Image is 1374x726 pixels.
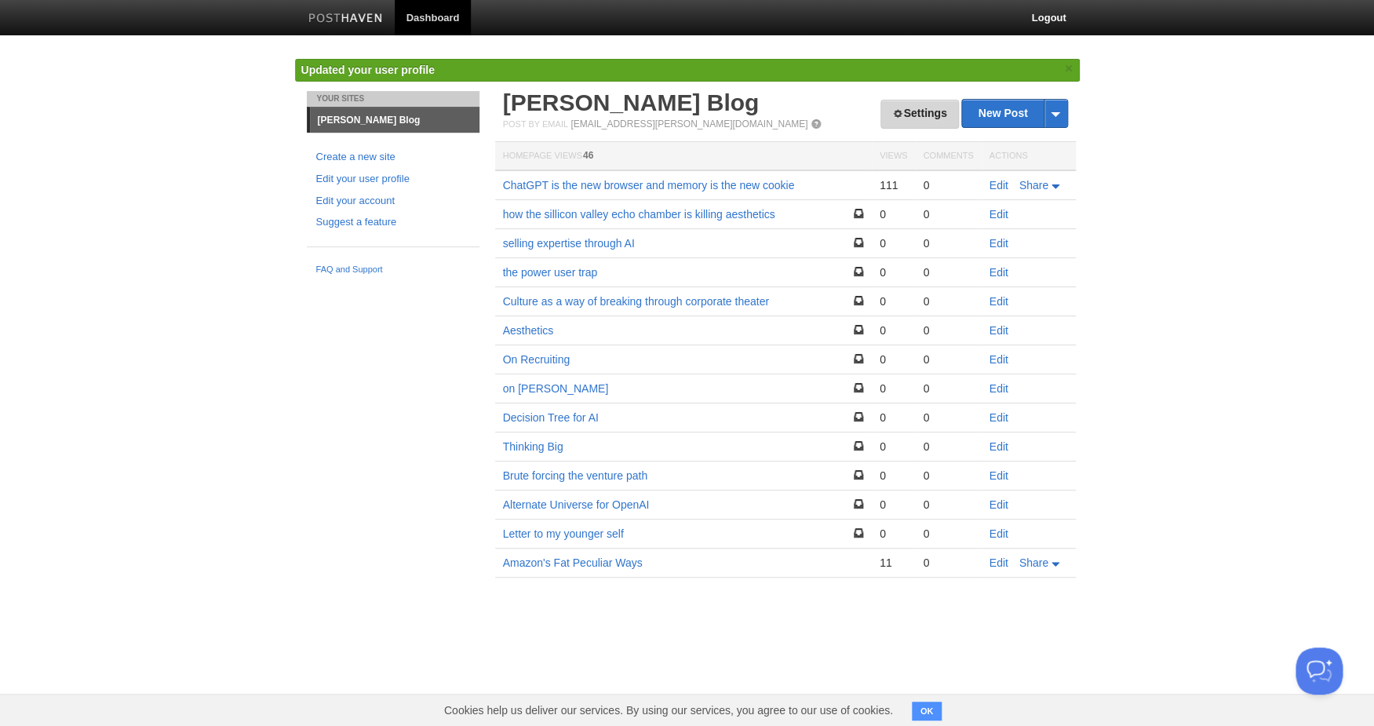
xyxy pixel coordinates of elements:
a: Edit [989,411,1008,424]
div: 0 [923,440,973,454]
div: 0 [880,410,907,425]
div: 0 [880,352,907,367]
a: Thinking Big [503,440,563,453]
a: Letter to my younger self [503,527,624,540]
a: how the sillicon valley echo chamber is killing aesthetics [503,208,775,221]
a: Settings [880,100,958,129]
a: Edit [989,179,1008,192]
div: 0 [923,294,973,308]
div: 0 [880,527,907,541]
div: 0 [880,323,907,337]
a: New Post [962,100,1066,127]
div: 0 [923,323,973,337]
a: Aesthetics [503,324,554,337]
button: OK [912,702,942,721]
div: 0 [880,207,907,221]
div: 0 [923,527,973,541]
a: FAQ and Support [316,263,470,277]
div: 0 [880,440,907,454]
a: Edit [989,295,1008,308]
th: Actions [982,142,1076,171]
a: Edit your user profile [316,171,470,188]
a: [PERSON_NAME] Blog [310,108,479,133]
img: Posthaven-bar [308,13,383,25]
a: Edit [989,237,1008,250]
li: Your Sites [307,91,479,107]
a: Edit [989,266,1008,279]
div: 111 [880,178,907,192]
a: Edit [989,324,1008,337]
a: selling expertise through AI [503,237,635,250]
a: Suggest a feature [316,214,470,231]
a: Edit [989,440,1008,453]
a: Edit [989,469,1008,482]
a: on [PERSON_NAME] [503,382,609,395]
a: Edit [989,208,1008,221]
a: Decision Tree for AI [503,411,599,424]
span: Cookies help us deliver our services. By using our services, you agree to our use of cookies. [428,695,909,726]
a: Create a new site [316,149,470,166]
div: 0 [923,207,973,221]
a: ChatGPT is the new browser and memory is the new cookie [503,179,795,192]
div: 0 [923,178,973,192]
span: Post by Email [503,119,568,129]
a: Edit [989,556,1008,569]
a: Edit [989,498,1008,511]
iframe: Help Scout Beacon - Open [1296,648,1343,695]
div: 0 [923,352,973,367]
a: Brute forcing the venture path [503,469,647,482]
div: 11 [880,556,907,570]
div: 0 [880,265,907,279]
a: Edit [989,382,1008,395]
span: Updated your user profile [301,64,435,76]
div: 0 [923,469,973,483]
span: Share [1019,179,1048,192]
a: Culture as a way of breaking through corporate theater [503,295,769,308]
a: Edit [989,527,1008,540]
th: Homepage Views [495,142,872,171]
div: 0 [923,410,973,425]
a: On Recruiting [503,353,570,366]
a: × [1062,59,1076,78]
a: Edit [989,353,1008,366]
a: Amazon's Fat Peculiar Ways [503,556,643,569]
span: Share [1019,556,1048,569]
div: 0 [880,381,907,396]
div: 0 [880,498,907,512]
a: [PERSON_NAME] Blog [503,89,760,115]
a: Edit your account [316,193,470,210]
div: 0 [923,265,973,279]
div: 0 [880,294,907,308]
a: [EMAIL_ADDRESS][PERSON_NAME][DOMAIN_NAME] [570,119,807,130]
div: 0 [923,381,973,396]
th: Views [872,142,915,171]
div: 0 [923,236,973,250]
a: Alternate Universe for OpenAI [503,498,650,511]
div: 0 [923,556,973,570]
div: 0 [880,469,907,483]
div: 0 [880,236,907,250]
th: Comments [915,142,981,171]
a: the power user trap [503,266,598,279]
span: 46 [583,150,593,161]
div: 0 [923,498,973,512]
